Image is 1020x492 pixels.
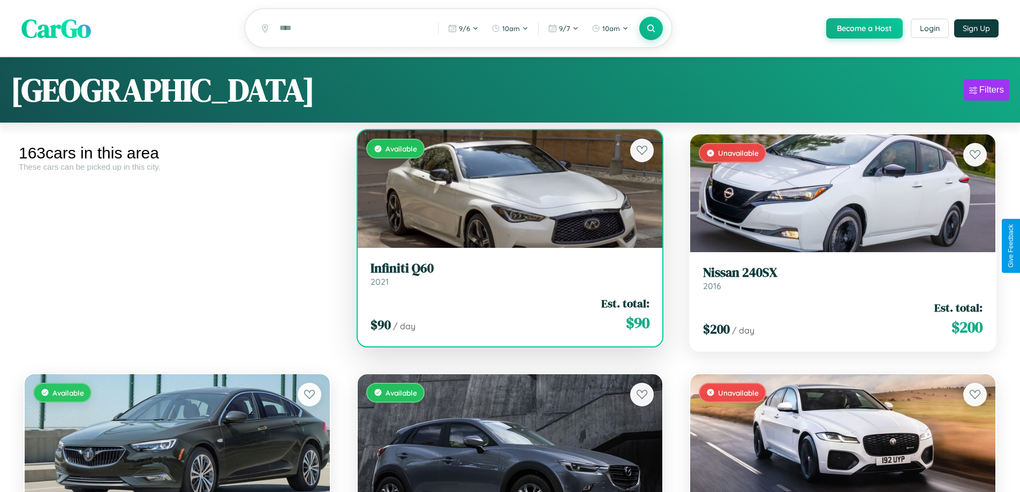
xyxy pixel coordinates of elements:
[826,18,903,39] button: Become a Host
[911,19,949,38] button: Login
[954,19,999,37] button: Sign Up
[979,85,1004,95] div: Filters
[586,20,634,37] button: 10am
[393,321,415,331] span: / day
[371,261,650,287] a: Infiniti Q602021
[371,316,391,334] span: $ 90
[1007,224,1015,268] div: Give Feedback
[934,300,983,315] span: Est. total:
[951,316,983,338] span: $ 200
[371,261,650,276] h3: Infiniti Q60
[486,20,534,37] button: 10am
[964,79,1009,101] button: Filters
[502,24,520,33] span: 10am
[703,281,721,291] span: 2016
[703,265,983,281] h3: Nissan 240SX
[703,320,730,338] span: $ 200
[386,144,417,153] span: Available
[543,20,584,37] button: 9/7
[602,24,620,33] span: 10am
[21,11,91,46] span: CarGo
[559,24,570,33] span: 9 / 7
[718,388,759,397] span: Unavailable
[601,296,649,311] span: Est. total:
[459,24,470,33] span: 9 / 6
[626,312,649,334] span: $ 90
[11,68,315,112] h1: [GEOGRAPHIC_DATA]
[371,276,389,287] span: 2021
[732,325,754,336] span: / day
[443,20,484,37] button: 9/6
[703,265,983,291] a: Nissan 240SX2016
[19,162,336,171] div: These cars can be picked up in this city.
[386,388,417,397] span: Available
[718,148,759,157] span: Unavailable
[52,388,84,397] span: Available
[19,144,336,162] div: 163 cars in this area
